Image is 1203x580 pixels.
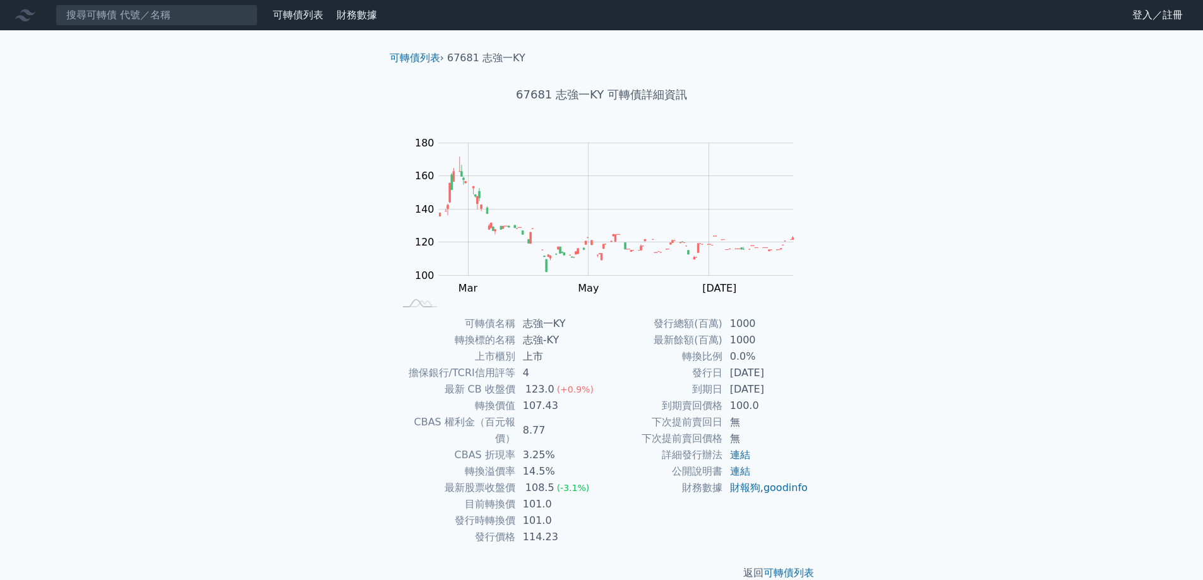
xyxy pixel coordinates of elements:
[439,157,793,273] g: Series
[415,203,434,215] tspan: 140
[395,348,515,365] td: 上市櫃別
[730,465,750,477] a: 連結
[395,512,515,529] td: 發行時轉換價
[523,480,557,496] div: 108.5
[557,384,594,394] span: (+0.9%)
[602,398,722,414] td: 到期賣回價格
[602,414,722,430] td: 下次提前賣回日
[409,137,813,294] g: Chart
[395,398,515,414] td: 轉換價值
[1122,5,1193,25] a: 登入／註冊
[415,170,434,182] tspan: 160
[602,316,722,332] td: 發行總額(百萬)
[557,483,590,493] span: (-3.1%)
[380,86,824,104] h1: 67681 志強一KY 可轉債詳細資訊
[515,496,602,512] td: 101.0
[447,50,525,66] li: 67681 志強一KY
[415,269,434,281] tspan: 100
[515,463,602,480] td: 14.5%
[722,348,809,365] td: 0.0%
[395,332,515,348] td: 轉換標的名稱
[515,398,602,414] td: 107.43
[395,463,515,480] td: 轉換溢價率
[395,480,515,496] td: 最新股票收盤價
[395,381,515,398] td: 最新 CB 收盤價
[395,447,515,463] td: CBAS 折現率
[515,529,602,545] td: 114.23
[390,50,444,66] li: ›
[602,381,722,398] td: 到期日
[602,480,722,496] td: 財務數據
[458,282,478,294] tspan: Mar
[702,282,736,294] tspan: [DATE]
[395,316,515,332] td: 可轉債名稱
[415,236,434,248] tspan: 120
[337,9,377,21] a: 財務數據
[523,381,557,398] div: 123.0
[722,316,809,332] td: 1000
[515,414,602,447] td: 8.77
[722,430,809,447] td: 無
[730,449,750,461] a: 連結
[515,348,602,365] td: 上市
[602,348,722,365] td: 轉換比例
[602,463,722,480] td: 公開說明書
[763,482,808,494] a: goodinfo
[722,381,809,398] td: [DATE]
[395,496,515,512] td: 目前轉換價
[602,365,722,381] td: 發行日
[602,430,722,447] td: 下次提前賣回價格
[395,529,515,545] td: 發行價格
[515,447,602,463] td: 3.25%
[602,447,722,463] td: 詳細發行辦法
[515,332,602,348] td: 志強-KY
[730,482,760,494] a: 財報狗
[515,316,602,332] td: 志強一KY
[395,414,515,447] td: CBAS 權利金（百元報價）
[273,9,323,21] a: 可轉債列表
[763,567,814,579] a: 可轉債列表
[722,480,809,496] td: ,
[722,414,809,430] td: 無
[56,4,258,26] input: 搜尋可轉債 代號／名稱
[395,365,515,381] td: 擔保銀行/TCRI信用評等
[415,137,434,149] tspan: 180
[722,332,809,348] td: 1000
[390,52,440,64] a: 可轉債列表
[515,512,602,529] td: 101.0
[722,398,809,414] td: 100.0
[722,365,809,381] td: [DATE]
[602,332,722,348] td: 最新餘額(百萬)
[578,282,599,294] tspan: May
[515,365,602,381] td: 4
